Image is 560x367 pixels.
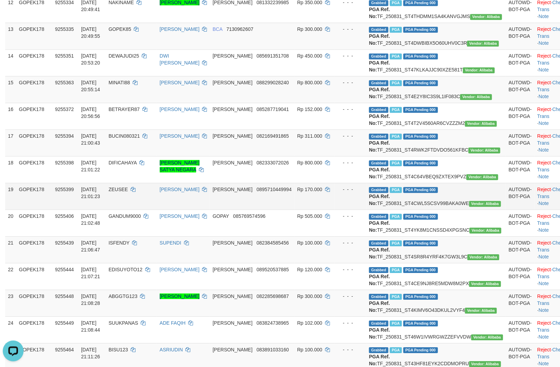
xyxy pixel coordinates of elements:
[160,53,200,66] a: DWI [PERSON_NAME]
[108,53,139,59] span: DEWAJUDI25
[403,321,438,326] span: PGA Pending
[108,133,140,139] span: BUCIN080321
[506,49,535,76] td: AUTOWD-BOT-PGA
[537,293,551,299] a: Reject
[257,293,289,299] span: Copy 082285698687 to clipboard
[81,160,100,172] span: [DATE] 21:01:22
[469,201,501,207] span: Vendor URL: https://settle4.1velocity.biz
[337,159,364,166] div: - - -
[506,316,535,343] td: AUTOWD-BOT-PGA
[337,346,364,353] div: - - -
[539,147,549,153] a: Note
[369,167,390,179] b: PGA Ref. No:
[213,213,229,219] span: GOPAY
[5,76,16,103] td: 15
[160,240,181,246] a: SUPENDI
[366,183,506,210] td: TF_250831_ST4CWL5SCSV99BAKA0WE
[506,23,535,49] td: AUTOWD-BOT-PGA
[160,347,183,352] a: ASRIUDIN
[403,80,438,86] span: PGA Pending
[3,3,24,24] button: Open LiveChat chat widget
[470,228,501,233] span: Vendor URL: https://settle4.1velocity.biz
[539,281,549,286] a: Note
[506,76,535,103] td: AUTOWD-BOT-PGA
[390,240,402,246] span: Marked by baojagad
[465,121,497,127] span: Vendor URL: https://settle4.1velocity.biz
[81,187,100,199] span: [DATE] 21:01:23
[55,26,74,32] span: 9255335
[297,347,322,352] span: Rp 100.000
[539,254,549,259] a: Note
[506,183,535,210] td: AUTOWD-BOT-PGA
[537,187,551,192] a: Reject
[55,293,74,299] span: 9255448
[213,293,253,299] span: [PERSON_NAME]
[369,60,390,72] b: PGA Ref. No:
[81,240,100,253] span: [DATE] 21:06:47
[297,187,322,192] span: Rp 170.000
[390,187,402,193] span: Marked by baojagad
[537,240,551,246] a: Reject
[369,53,388,59] span: Grabbed
[537,106,551,112] a: Reject
[390,267,402,273] span: Marked by baojagad
[81,347,100,359] span: [DATE] 21:11:26
[16,23,52,49] td: GOPEK178
[16,316,52,343] td: GOPEK178
[160,26,200,32] a: [PERSON_NAME]
[108,293,137,299] span: ABGGTG123
[16,129,52,156] td: GOPEK178
[369,347,388,353] span: Grabbed
[366,210,506,236] td: TF_250831_ST4YK8M1CNSSD4XPGSNC
[160,80,200,85] a: [PERSON_NAME]
[369,33,390,46] b: PGA Ref. No:
[81,80,100,92] span: [DATE] 20:55:14
[257,187,292,192] span: Copy 0895710449994 to clipboard
[403,27,438,33] span: PGA Pending
[537,320,551,326] a: Reject
[537,267,551,272] a: Reject
[369,274,390,286] b: PGA Ref. No:
[108,160,137,165] span: DIFICAHAYA
[539,200,549,206] a: Note
[460,94,492,100] span: Vendor URL: https://settle4.1velocity.biz
[16,156,52,183] td: GOPEK178
[257,267,289,272] span: Copy 089520537885 to clipboard
[506,156,535,183] td: AUTOWD-BOT-PGA
[369,87,390,99] b: PGA Ref. No:
[81,267,100,279] span: [DATE] 21:07:21
[366,23,506,49] td: TF_250831_ST4DWBIBX5O60UHV0C3R
[337,133,364,139] div: - - -
[108,240,129,246] span: ISFENDY
[55,53,74,59] span: 9255351
[5,290,16,316] td: 23
[213,80,253,85] span: [PERSON_NAME]
[537,133,551,139] a: Reject
[467,254,499,260] span: Vendor URL: https://settle4.1velocity.biz
[55,106,74,112] span: 9255372
[469,147,500,153] span: Vendor URL: https://settle4.1velocity.biz
[390,321,402,326] span: Marked by baojagad
[506,236,535,263] td: AUTOWD-BOT-PGA
[337,106,364,113] div: - - -
[108,213,141,219] span: GANDUM9000
[160,160,200,172] a: [PERSON_NAME] SATYA NEGARA
[257,160,289,165] span: Copy 082333072026 to clipboard
[160,187,200,192] a: [PERSON_NAME]
[297,320,322,326] span: Rp 102.000
[366,49,506,76] td: TF_250831_ST47KLKAJJC90XZE581T
[55,187,74,192] span: 9255399
[369,247,390,259] b: PGA Ref. No:
[469,281,501,287] span: Vendor URL: https://settle4.1velocity.biz
[390,347,402,353] span: Marked by baojagad
[366,316,506,343] td: TF_250831_ST46W1IVWRGWZZEFVVDW
[337,52,364,59] div: - - -
[390,53,402,59] span: Marked by baojagad
[5,183,16,210] td: 19
[213,187,253,192] span: [PERSON_NAME]
[5,103,16,129] td: 16
[337,293,364,300] div: - - -
[369,321,388,326] span: Grabbed
[403,294,438,300] span: PGA Pending
[390,27,402,33] span: Marked by baojagad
